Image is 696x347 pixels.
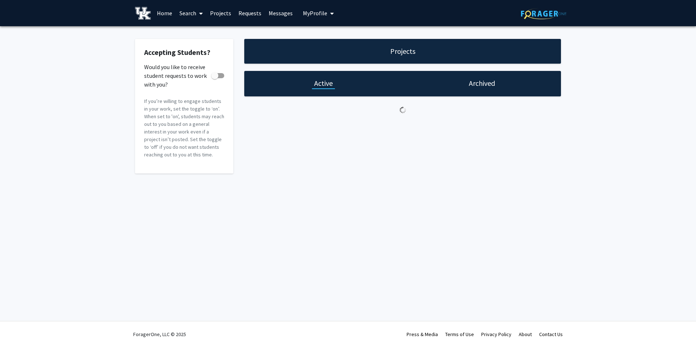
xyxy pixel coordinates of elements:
a: Requests [235,0,265,26]
h1: Archived [469,78,495,88]
iframe: Chat [665,314,691,342]
a: Contact Us [539,331,563,338]
img: ForagerOne Logo [521,8,566,19]
img: University of Kentucky Logo [135,7,151,20]
a: Home [153,0,176,26]
div: ForagerOne, LLC © 2025 [133,322,186,347]
h2: Accepting Students? [144,48,224,57]
a: Messages [265,0,296,26]
a: Projects [206,0,235,26]
a: Terms of Use [445,331,474,338]
span: My Profile [303,9,327,17]
p: If you’re willing to engage students in your work, set the toggle to ‘on’. When set to 'on', stud... [144,97,224,159]
span: Would you like to receive student requests to work with you? [144,63,208,89]
a: Privacy Policy [481,331,511,338]
a: Press & Media [407,331,438,338]
h1: Active [314,78,333,88]
a: About [519,331,532,338]
a: Search [176,0,206,26]
img: Loading [396,104,409,116]
h1: Projects [390,46,415,56]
